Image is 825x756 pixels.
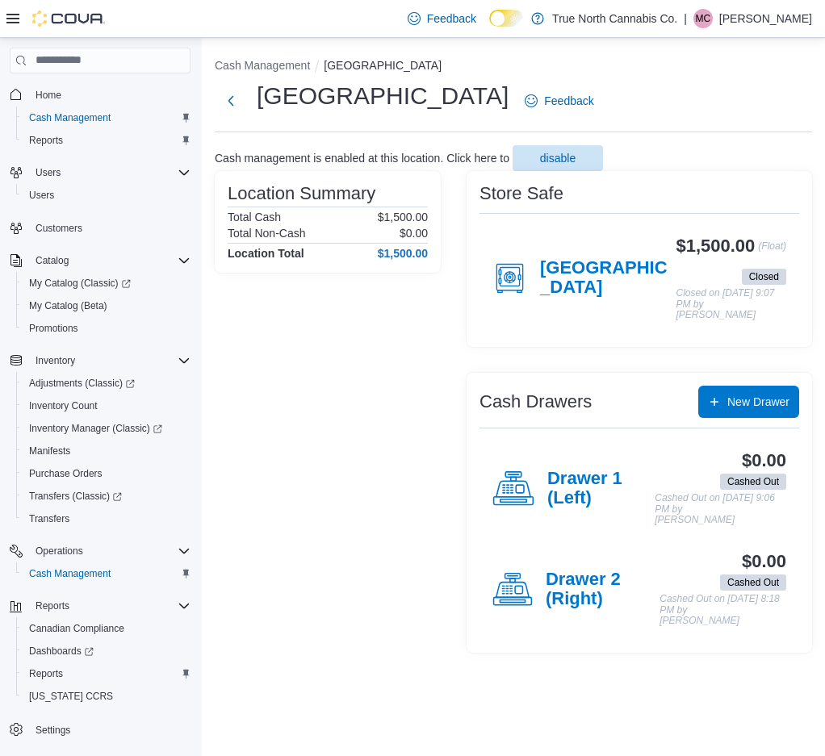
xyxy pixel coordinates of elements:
button: Home [3,83,197,107]
h3: Cash Drawers [480,392,592,411]
span: Reports [29,134,63,147]
p: Cash management is enabled at this location. Click here to [215,152,509,165]
a: Cash Management [23,108,117,127]
span: Reports [29,596,191,616]
span: Cash Management [23,108,191,127]
button: Inventory Count [16,395,197,417]
button: Users [16,184,197,207]
button: My Catalog (Beta) [16,294,197,317]
nav: Complex example [10,77,191,750]
a: Canadian Compliance [23,619,131,638]
button: Settings [3,717,197,741]
span: Catalog [29,251,191,270]
h3: Location Summary [228,184,375,203]
span: Inventory [29,351,191,370]
a: Reports [23,131,69,150]
span: Inventory Count [29,399,98,412]
span: Adjustments (Classic) [23,374,191,393]
button: Transfers [16,507,197,530]
p: $1,500.00 [378,211,428,223]
span: Operations [36,545,83,558]
h3: $1,500.00 [676,236,756,256]
h4: Location Total [228,247,304,260]
span: Customers [29,218,191,238]
h3: $0.00 [742,552,786,571]
span: My Catalog (Classic) [23,274,191,293]
button: Cash Management [215,59,310,72]
span: Purchase Orders [29,467,103,480]
a: Inventory Manager (Classic) [16,417,197,440]
span: Washington CCRS [23,687,191,706]
a: Transfers (Classic) [23,487,128,506]
a: Manifests [23,441,77,461]
p: $0.00 [400,227,428,240]
a: My Catalog (Classic) [23,274,137,293]
p: (Float) [758,236,786,265]
span: Inventory [36,354,75,367]
span: Manifests [29,445,70,457]
span: Closed [749,269,779,284]
button: Next [215,85,247,117]
span: Canadian Compliance [23,619,191,638]
span: Inventory Count [23,396,191,416]
button: Users [29,163,67,182]
span: Home [36,89,61,102]
h4: [GEOGRAPHIC_DATA] [540,258,676,299]
span: Inventory Manager (Classic) [29,422,162,435]
a: Adjustments (Classic) [23,374,141,393]
span: Reports [36,599,69,612]
h3: Store Safe [480,184,563,203]
a: Promotions [23,319,85,338]
span: Inventory Manager (Classic) [23,419,191,438]
span: Dashboards [23,641,191,661]
a: Purchase Orders [23,464,109,483]
button: New Drawer [698,386,799,418]
h3: $0.00 [742,451,786,470]
a: Inventory Manager (Classic) [23,419,169,438]
a: Customers [29,219,89,238]
a: Dashboards [23,641,100,661]
span: Purchase Orders [23,464,191,483]
button: Users [3,161,197,184]
a: Users [23,186,61,205]
span: Canadian Compliance [29,622,124,635]
span: Users [23,186,191,205]
a: Feedback [401,2,483,35]
h4: $1,500.00 [378,247,428,260]
span: Cashed Out [727,474,779,489]
span: Users [29,189,54,202]
span: Settings [29,719,191,739]
button: Operations [3,540,197,562]
span: Settings [36,724,70,737]
button: disable [513,145,603,171]
button: Customers [3,216,197,240]
button: Catalog [3,249,197,272]
span: Transfers (Classic) [23,487,191,506]
p: | [684,9,687,28]
img: Cova [32,10,105,27]
span: Transfers [23,509,191,528]
a: [US_STATE] CCRS [23,687,119,706]
span: Reports [23,131,191,150]
a: Feedback [518,85,600,117]
p: Cashed Out on [DATE] 9:06 PM by [PERSON_NAME] [655,493,786,526]
a: Reports [23,664,69,683]
span: New Drawer [727,394,789,410]
a: Inventory Count [23,396,104,416]
span: [US_STATE] CCRS [29,690,113,703]
span: Closed [742,269,786,285]
a: Transfers [23,509,76,528]
span: Cash Management [29,111,111,124]
button: Inventory [3,349,197,372]
button: Reports [29,596,76,616]
span: Cashed Out [727,575,779,590]
p: Cashed Out on [DATE] 8:18 PM by [PERSON_NAME] [660,594,786,627]
input: Dark Mode [489,10,523,27]
h4: Drawer 2 (Right) [546,570,660,610]
span: Cash Management [23,564,191,583]
h4: Drawer 1 (Left) [547,469,655,509]
button: Reports [16,662,197,685]
span: Adjustments (Classic) [29,377,135,390]
a: Transfers (Classic) [16,485,197,507]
